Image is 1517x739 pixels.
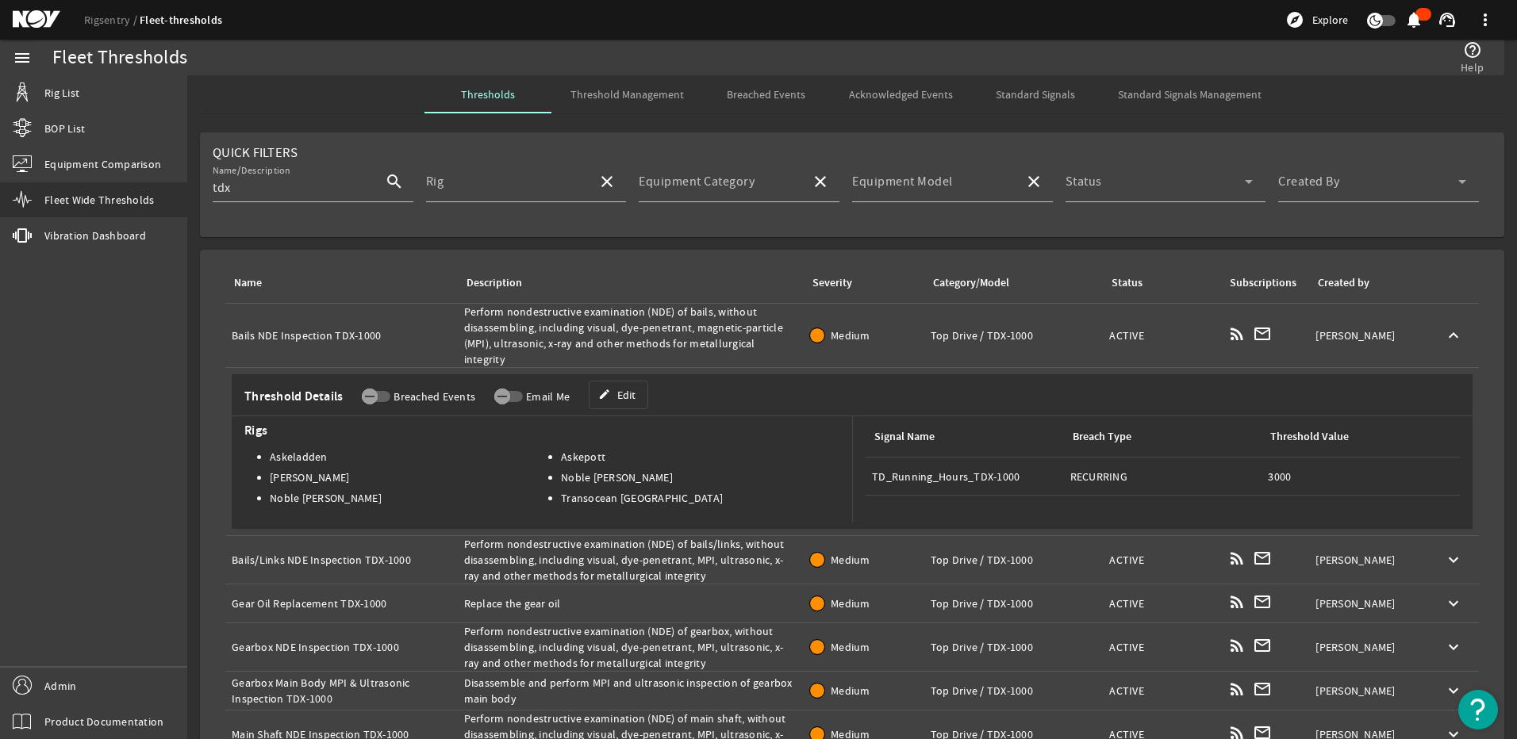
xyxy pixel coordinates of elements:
[44,156,161,172] span: Equipment Comparison
[617,387,636,403] span: Edit
[1227,549,1246,568] mat-icon: rss_feed
[1109,595,1215,611] div: ACTIVE
[831,640,870,654] span: Medium
[270,491,561,505] li: Noble [PERSON_NAME]
[597,172,616,191] mat-icon: close
[232,639,451,655] div: Gearbox NDE Inspection TDX-1000
[1070,469,1256,484] div: RECURRING
[13,226,32,245] mat-icon: vibration
[1227,636,1246,655] mat-icon: rss_feed
[831,596,870,611] span: Medium
[1444,326,1463,345] mat-icon: keyboard_arrow_up
[931,683,1097,699] div: Top Drive / TDX-1000
[464,304,798,367] div: Perform nondestructive examination (NDE) of bails, without disassembling, including visual, dye-p...
[849,89,953,100] span: Acknowledged Events
[933,274,1009,292] div: Category/Model
[1253,324,1272,343] mat-icon: mail_outline
[213,144,298,161] span: Quick Filters
[872,469,1058,484] div: TD_Running_Hours_TDX-1000
[375,172,413,191] mat-icon: search
[831,328,870,343] span: Medium
[931,595,1097,611] div: Top Drive / TDX-1000
[1315,552,1422,568] div: [PERSON_NAME]
[1230,274,1296,292] div: Subscriptions
[1109,552,1215,568] div: ACTIVE
[232,552,451,568] div: Bails/Links NDE Inspection TDX-1000
[234,274,262,292] div: Name
[1461,59,1484,75] span: Help
[270,450,561,464] li: Askeladden
[464,595,798,611] div: Replace the gear oil
[561,450,852,464] li: Askepott
[464,623,798,671] div: Perform nondestructive examination (NDE) of gearbox, without disassembling, including visual, dye...
[1466,1,1504,39] button: more_vert
[570,89,684,100] span: Threshold Management
[238,423,852,438] span: Rigs
[852,174,953,190] mat-label: Equipment Model
[1444,550,1463,569] mat-icon: keyboard_arrow_down
[213,165,290,177] mat-label: Name/Description
[1227,592,1246,611] mat-icon: rss_feed
[523,389,570,404] label: Email Me
[52,50,187,66] div: Fleet Thresholds
[464,675,798,706] div: Disassemble and perform MPI and ultrasonic inspection of gearbox main body
[931,552,1097,568] div: Top Drive / TDX-1000
[1073,428,1131,446] div: Breach Type
[84,13,140,27] a: Rigsentry
[44,714,163,729] span: Product Documentation
[1444,638,1463,657] mat-icon: keyboard_arrow_down
[140,13,222,28] a: Fleet-thresholds
[561,491,852,505] li: Transocean [GEOGRAPHIC_DATA]
[390,389,475,404] label: Breached Events
[44,678,76,694] span: Admin
[1312,12,1348,28] span: Explore
[426,174,444,190] mat-label: Rig
[1315,327,1422,343] div: [PERSON_NAME]
[238,389,343,404] span: Threshold Details
[232,274,445,292] div: Name
[1315,595,1422,611] div: [PERSON_NAME]
[1315,639,1422,655] div: [PERSON_NAME]
[1066,174,1102,190] mat-label: Status
[1024,172,1043,191] mat-icon: close
[561,470,852,484] li: Noble [PERSON_NAME]
[467,274,522,292] div: Description
[44,85,79,101] span: Rig List
[811,172,830,191] mat-icon: close
[232,595,451,611] div: Gear Oil Replacement TDX-1000
[1444,681,1463,700] mat-icon: keyboard_arrow_down
[1109,683,1215,699] div: ACTIVE
[44,192,154,208] span: Fleet Wide Thresholds
[1279,7,1354,33] button: Explore
[810,274,912,292] div: Severity
[1315,683,1422,699] div: [PERSON_NAME]
[639,174,755,190] mat-label: Equipment Category
[812,274,852,292] div: Severity
[874,428,935,446] div: Signal Name
[1118,89,1262,100] span: Standard Signals Management
[44,228,146,243] span: Vibration Dashboard
[44,121,85,136] span: BOP List
[1278,174,1339,190] mat-label: Created By
[464,536,798,584] div: Perform nondestructive examination (NDE) of bails/links, without disassembling, including visual,...
[1227,680,1246,699] mat-icon: rss_feed
[589,381,648,409] a: Edit
[461,89,515,100] span: Thresholds
[996,89,1075,100] span: Standard Signals
[1253,636,1272,655] mat-icon: mail_outline
[1270,428,1349,446] div: Threshold Value
[931,639,1097,655] div: Top Drive / TDX-1000
[1109,327,1215,343] div: ACTIVE
[1253,549,1272,568] mat-icon: mail_outline
[1253,592,1272,611] mat-icon: mail_outline
[1285,10,1304,29] mat-icon: explore
[1458,690,1498,729] button: Open Resource Center
[270,470,561,484] li: [PERSON_NAME]
[1444,594,1463,613] mat-icon: keyboard_arrow_down
[1463,40,1482,59] mat-icon: help_outline
[727,89,805,100] span: Breached Events
[232,675,451,706] div: Gearbox Main Body MPI & Ultrasonic Inspection TDX-1000
[1404,10,1423,29] mat-icon: notifications
[831,553,870,567] span: Medium
[13,48,32,67] mat-icon: menu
